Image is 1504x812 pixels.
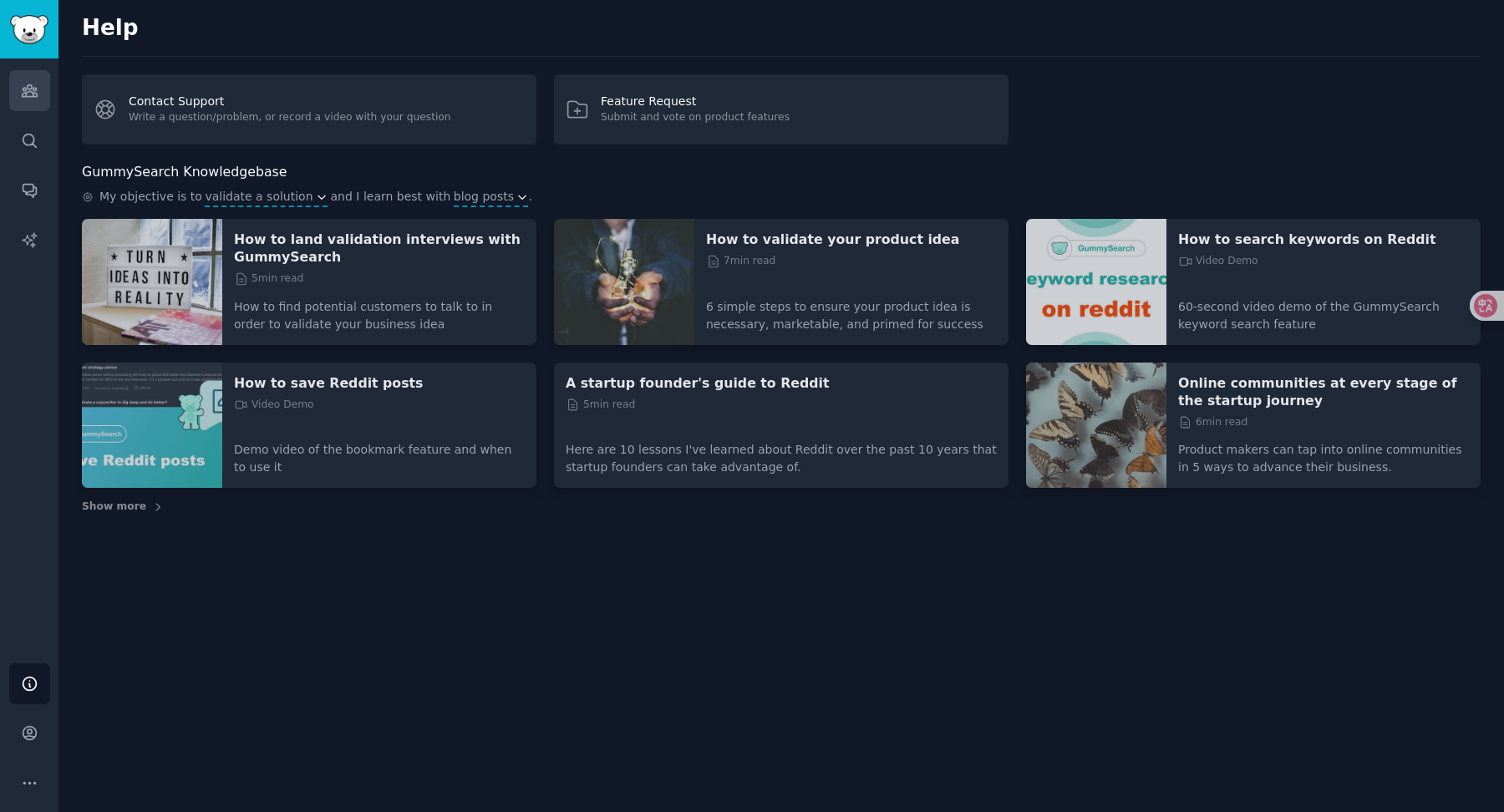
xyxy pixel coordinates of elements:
[82,363,222,489] img: How to save Reddit posts
[82,15,1481,42] h2: Help
[205,188,312,206] span: validate a solution
[454,188,514,206] span: blog posts
[601,93,790,110] div: Feature Request
[601,110,790,125] div: Submit and vote on product features
[82,74,536,145] a: Contact SupportWrite a question/problem, or record a video with your question
[234,287,525,333] p: How to find potential customers to talk to in order to validate your business idea
[1026,219,1166,345] img: How to search keywords on Reddit
[82,162,287,183] h2: GummySearch Knowledgebase
[554,74,1009,145] a: Feature RequestSubmit and vote on product features
[1178,429,1469,476] p: Product makers can tap into online communities in 5 ways to advance their business.
[1026,363,1166,489] img: Online communities at every stage of the startup journey
[234,429,525,476] p: Demo video of the bookmark feature and when to use it
[1178,254,1258,269] span: Video Demo
[1178,374,1469,409] a: Online communities at every stage of the startup journey
[234,231,525,266] a: How to land validation interviews with GummySearch
[99,188,202,207] span: My objective is to
[82,188,1481,207] div: .
[234,374,525,392] a: How to save Reddit posts
[566,429,997,476] p: Here are 10 lessons I've learned about Reddit over the past 10 years that startup founders can ta...
[234,398,314,413] span: Video Demo
[1178,415,1247,430] span: 6 min read
[10,15,48,44] img: GummySearch logo
[82,500,146,515] span: Show more
[331,188,451,207] span: and I learn best with
[205,188,328,206] button: validate a solution
[706,287,997,333] p: 6 simple steps to ensure your product idea is necessary, marketable, and primed for success
[706,254,775,269] span: 7 min read
[1178,231,1469,248] a: How to search keywords on Reddit
[234,272,303,287] span: 5 min read
[1178,287,1469,333] p: 60-second video demo of the GummySearch keyword search feature
[566,374,997,392] a: A startup founder's guide to Reddit
[454,188,529,206] button: blog posts
[554,219,694,345] img: How to validate your product idea
[566,398,635,413] span: 5 min read
[82,219,222,345] img: How to land validation interviews with GummySearch
[706,231,997,248] a: How to validate your product idea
